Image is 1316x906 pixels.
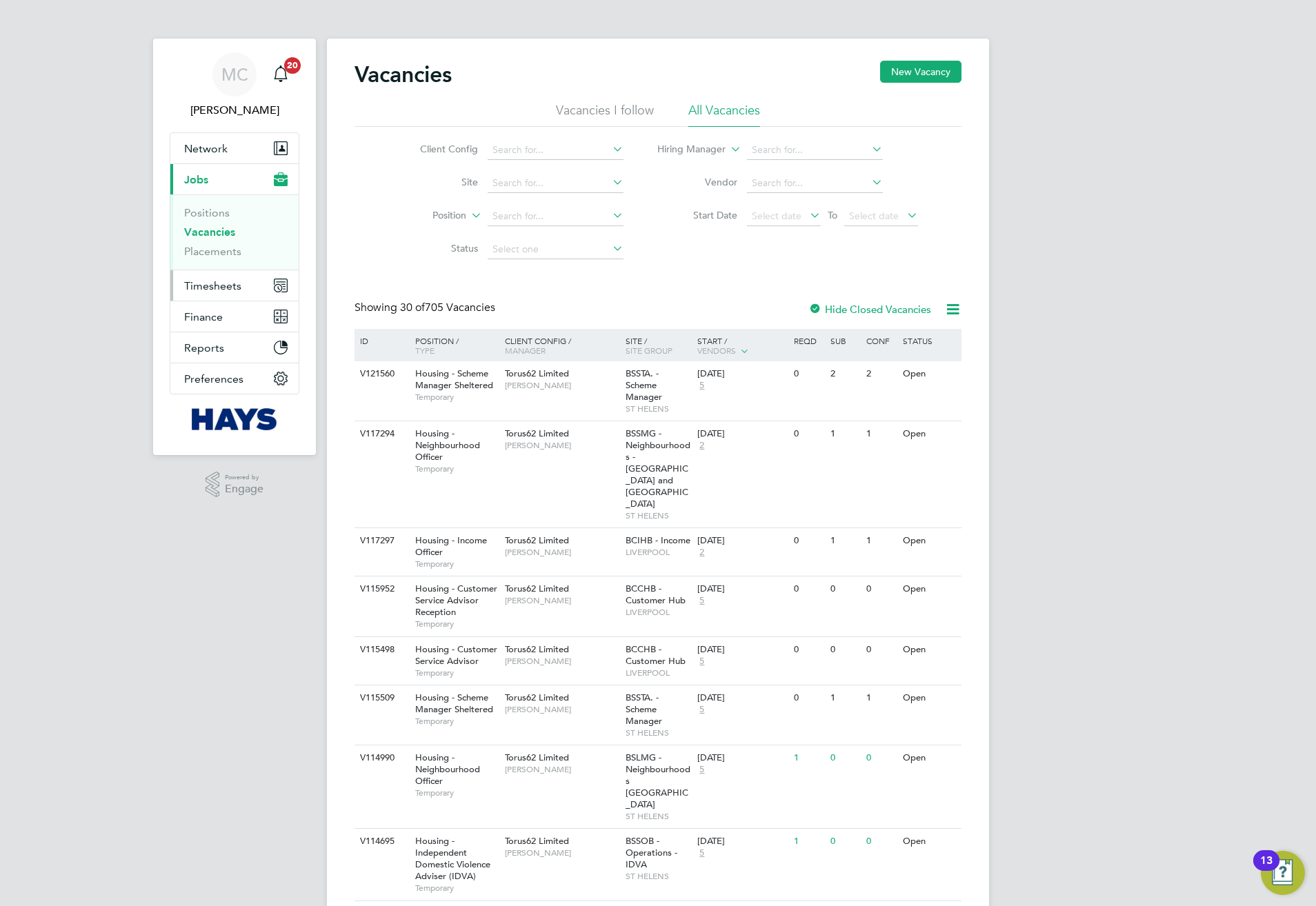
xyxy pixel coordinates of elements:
[505,380,619,391] span: [PERSON_NAME]
[863,329,899,352] div: Conf
[827,421,863,447] div: 1
[170,332,299,363] button: Reports
[626,811,691,822] span: ST HELENS
[221,66,248,83] span: MC
[697,847,706,859] span: 5
[790,421,826,447] div: 0
[827,329,863,352] div: Sub
[488,207,624,226] input: Search for...
[697,764,706,776] span: 5
[626,345,672,356] span: Site Group
[184,225,235,239] a: Vacancies
[808,303,931,316] label: Hide Closed Vacancies
[626,871,691,882] span: ST HELENS
[184,245,241,258] a: Placements
[415,667,498,678] span: Temporary
[184,142,228,155] span: Network
[697,595,706,607] span: 5
[1260,860,1273,878] div: 13
[790,361,826,387] div: 0
[415,883,498,894] span: Temporary
[899,685,959,711] div: Open
[697,692,787,704] div: [DATE]
[863,528,899,554] div: 1
[184,341,224,354] span: Reports
[827,637,863,663] div: 0
[170,194,299,270] div: Jobs
[863,637,899,663] div: 0
[184,279,241,292] span: Timesheets
[1261,851,1305,895] button: Open Resource Center, 13 new notifications
[225,472,263,483] span: Powered by
[697,368,787,380] div: [DATE]
[206,472,264,498] a: Powered byEngage
[899,829,959,854] div: Open
[505,643,569,655] span: Torus62 Limited
[899,576,959,602] div: Open
[694,329,790,363] div: Start /
[415,368,493,391] span: Housing - Scheme Manager Sheltered
[184,206,230,219] a: Positions
[505,440,619,451] span: [PERSON_NAME]
[357,685,405,711] div: V115509
[399,242,478,254] label: Status
[827,829,863,854] div: 0
[505,704,619,715] span: [PERSON_NAME]
[415,345,435,356] span: Type
[646,143,726,157] label: Hiring Manager
[184,310,223,323] span: Finance
[697,428,787,440] div: [DATE]
[170,363,299,394] button: Preferences
[626,368,662,403] span: BSSTA. - Scheme Manager
[405,329,501,362] div: Position /
[505,368,569,379] span: Torus62 Limited
[790,329,826,352] div: Reqd
[505,345,546,356] span: Manager
[501,329,622,362] div: Client Config /
[415,835,490,882] span: Housing - Independent Domestic Violence Adviser (IDVA)
[184,173,208,186] span: Jobs
[899,361,959,387] div: Open
[415,583,497,618] span: Housing - Customer Service Advisor Reception
[488,240,624,259] input: Select one
[626,607,691,618] span: LIVERPOOL
[415,558,498,570] span: Temporary
[505,752,569,763] span: Torus62 Limited
[626,403,691,414] span: ST HELENS
[747,141,883,160] input: Search for...
[505,847,619,858] span: [PERSON_NAME]
[357,421,405,447] div: V117294
[355,61,452,88] h2: Vacancies
[790,745,826,771] div: 1
[626,547,691,558] span: LIVERPOOL
[505,692,569,703] span: Torus62 Limited
[170,102,299,119] span: Meg Castleton
[626,510,691,521] span: ST HELENS
[170,52,299,119] a: MC[PERSON_NAME]
[626,835,677,870] span: BSSOB - Operations - IDVA
[697,345,736,356] span: Vendors
[184,372,243,385] span: Preferences
[790,637,826,663] div: 0
[790,685,826,711] div: 0
[399,143,478,155] label: Client Config
[192,408,278,430] img: hays-logo-retina.png
[556,102,654,127] li: Vacancies I follow
[849,210,899,222] span: Select date
[626,692,662,727] span: BSSTA. - Scheme Manager
[357,576,405,602] div: V115952
[357,329,405,352] div: ID
[747,174,883,193] input: Search for...
[697,656,706,667] span: 5
[899,637,959,663] div: Open
[387,209,466,223] label: Position
[697,440,706,452] span: 2
[827,528,863,554] div: 1
[170,270,299,301] button: Timesheets
[488,141,624,160] input: Search for...
[415,392,498,403] span: Temporary
[899,745,959,771] div: Open
[622,329,695,362] div: Site /
[357,745,405,771] div: V114990
[863,745,899,771] div: 0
